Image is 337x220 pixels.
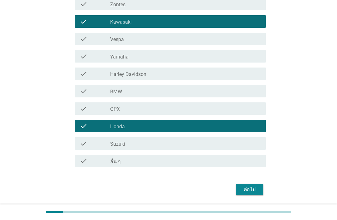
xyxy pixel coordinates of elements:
[110,2,125,8] label: Zontes
[110,106,120,113] label: GPX
[80,88,87,95] i: check
[110,159,121,165] label: อื่น ๆ
[110,19,132,26] label: Kawasaki
[80,105,87,113] i: check
[110,54,129,60] label: Yamaha
[110,37,124,43] label: Vespa
[80,53,87,60] i: check
[80,1,87,8] i: check
[110,124,125,130] label: Honda
[236,184,263,195] button: ต่อไป
[80,18,87,26] i: check
[80,123,87,130] i: check
[80,70,87,78] i: check
[80,35,87,43] i: check
[110,89,122,95] label: BMW
[110,72,146,78] label: Harley Davidson
[80,157,87,165] i: check
[80,140,87,147] i: check
[241,186,258,194] div: ต่อไป
[110,141,125,147] label: Suzuki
